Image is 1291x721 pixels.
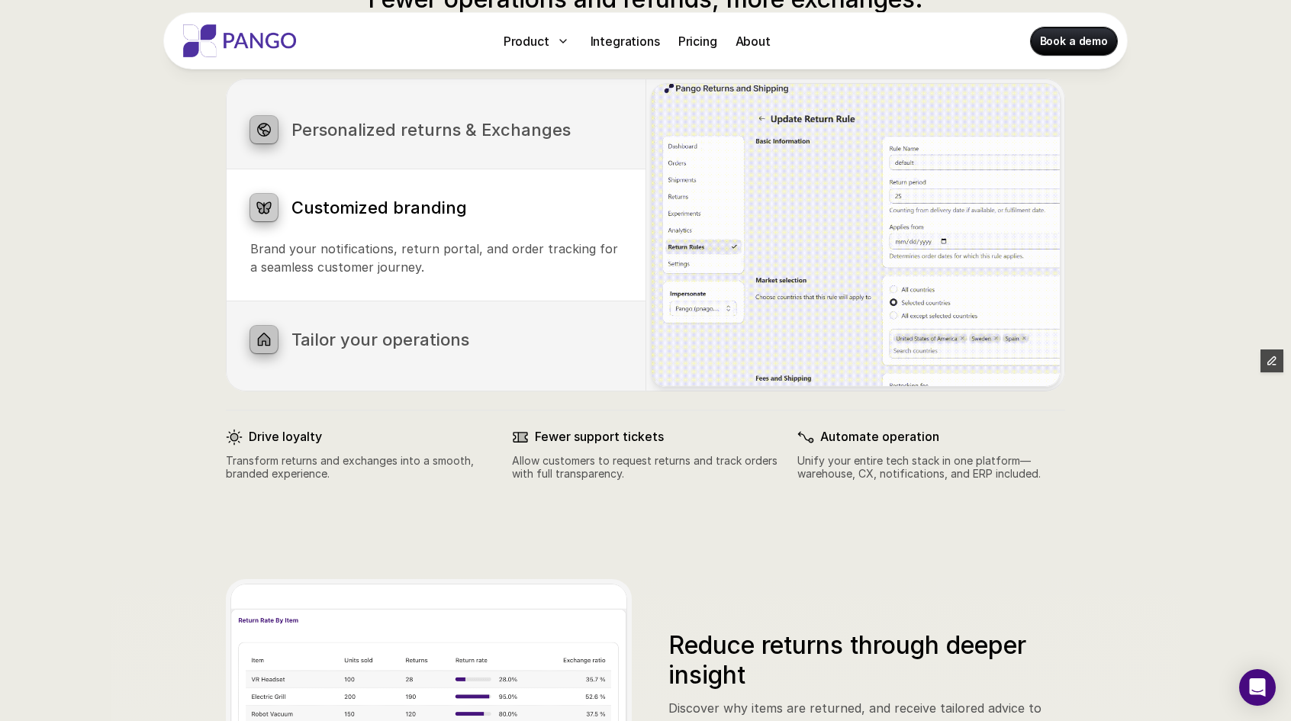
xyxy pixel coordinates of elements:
p: About [736,32,771,50]
h3: Personalized returns & Exchanges [291,120,621,140]
img: Latest uploads [651,83,1061,386]
p: Unify your entire tech stack in one platform—warehouse, CX, notifications, and ERP included. [797,455,1065,481]
p: Transform returns and exchanges into a smooth, branded experience. [226,455,494,481]
p: Allow customers to request returns and track orders with full transparency. [512,455,780,481]
p: Brand your notifications, return portal, and order tracking for a seamless customer journey. [250,240,621,276]
h3: Tailor your operations [291,330,621,349]
p: Increase customer loyalty with personalized policies across different markets. [250,143,621,180]
p: Book a demo [1040,34,1108,49]
a: Integrations [584,29,666,53]
p: Pricing [678,32,717,50]
a: About [729,29,777,53]
button: Edit Framer Content [1260,349,1283,372]
div: Open Intercom Messenger [1239,669,1276,706]
h3: Customized branding [291,198,621,217]
p: Build your perfect returns process in under a minute, exactly as you want. [250,353,621,390]
p: Automate operation [820,430,1065,444]
p: Product [504,32,549,50]
a: Pricing [672,29,723,53]
a: Book a demo [1031,27,1117,55]
h3: Reduce returns through deeper insight [668,631,1065,690]
p: Fewer support tickets [535,430,780,444]
p: Integrations [591,32,660,50]
p: Drive loyalty [249,430,494,444]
